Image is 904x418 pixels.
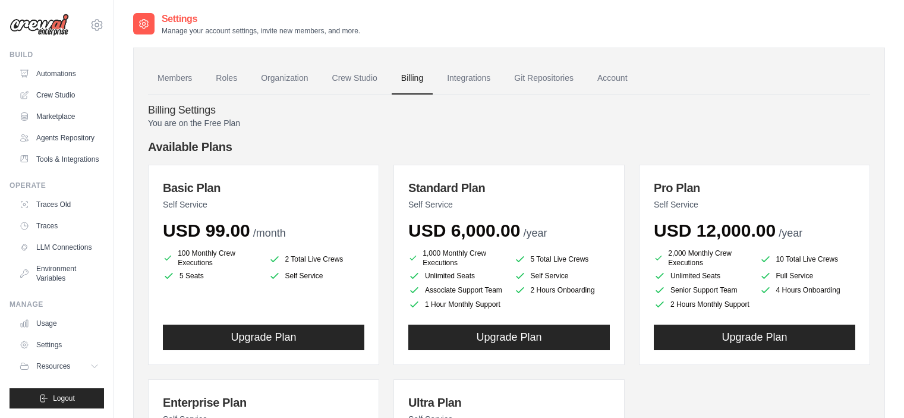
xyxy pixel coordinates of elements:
li: 5 Total Live Crews [514,251,610,268]
a: Environment Variables [14,259,104,288]
li: 2 Total Live Crews [269,251,365,268]
p: Self Service [408,199,610,210]
p: Manage your account settings, invite new members, and more. [162,26,360,36]
li: 100 Monthly Crew Executions [163,249,259,268]
img: Logo [10,14,69,36]
li: Associate Support Team [408,284,505,296]
a: Organization [251,62,317,95]
a: Integrations [437,62,500,95]
li: 10 Total Live Crews [760,251,856,268]
a: Settings [14,335,104,354]
p: You are on the Free Plan [148,117,870,129]
a: Marketplace [14,107,104,126]
a: LLM Connections [14,238,104,257]
li: 2 Hours Monthly Support [654,298,750,310]
li: Self Service [514,270,610,282]
button: Logout [10,388,104,408]
h4: Billing Settings [148,104,870,117]
p: Self Service [654,199,855,210]
a: Traces [14,216,104,235]
a: Agents Repository [14,128,104,147]
p: Self Service [163,199,364,210]
span: /year [779,227,802,239]
h4: Available Plans [148,139,870,155]
a: Git Repositories [505,62,583,95]
div: Build [10,50,104,59]
li: Unlimited Seats [408,270,505,282]
a: Tools & Integrations [14,150,104,169]
button: Upgrade Plan [408,325,610,350]
a: Crew Studio [323,62,387,95]
a: Automations [14,64,104,83]
li: 2 Hours Onboarding [514,284,610,296]
li: Senior Support Team [654,284,750,296]
button: Resources [14,357,104,376]
span: Logout [53,394,75,403]
li: Full Service [760,270,856,282]
h3: Enterprise Plan [163,394,364,411]
span: Resources [36,362,70,371]
button: Upgrade Plan [163,325,364,350]
li: 1,000 Monthly Crew Executions [408,249,505,268]
a: Traces Old [14,195,104,214]
div: Operate [10,181,104,190]
a: Account [588,62,637,95]
li: Self Service [269,270,365,282]
h3: Standard Plan [408,180,610,196]
span: /month [253,227,286,239]
h3: Ultra Plan [408,394,610,411]
a: Usage [14,314,104,333]
span: USD 99.00 [163,221,250,240]
a: Roles [206,62,247,95]
span: USD 6,000.00 [408,221,520,240]
li: 2,000 Monthly Crew Executions [654,249,750,268]
span: USD 12,000.00 [654,221,776,240]
h3: Pro Plan [654,180,855,196]
a: Members [148,62,201,95]
h2: Settings [162,12,360,26]
a: Crew Studio [14,86,104,105]
button: Upgrade Plan [654,325,855,350]
h3: Basic Plan [163,180,364,196]
li: Unlimited Seats [654,270,750,282]
a: Billing [392,62,433,95]
span: /year [523,227,547,239]
div: Manage [10,300,104,309]
li: 4 Hours Onboarding [760,284,856,296]
li: 1 Hour Monthly Support [408,298,505,310]
li: 5 Seats [163,270,259,282]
